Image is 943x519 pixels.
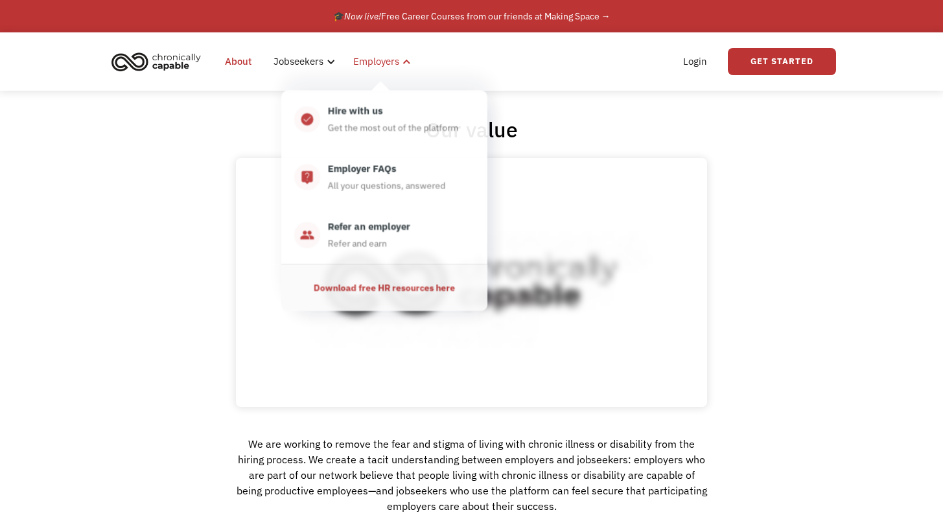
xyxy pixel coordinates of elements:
[313,280,454,295] div: Download free HR resources here
[281,148,487,206] a: live_helpEmployer FAQsAll your questions, answered
[344,10,381,22] em: Now live!
[108,47,205,76] img: Chronically Capable logo
[327,236,386,251] div: Refer and earn
[299,169,314,185] div: live_help
[299,111,314,127] div: check_circle_outline
[266,41,339,82] div: Jobseekers
[281,206,487,264] a: peopleRefer an employerRefer and earn
[281,90,487,148] a: check_circle_outlineHire with usGet the most out of the platform
[327,120,458,135] div: Get the most out of the platform
[333,8,611,24] div: 🎓 Free Career Courses from our friends at Making Space →
[327,161,396,177] div: Employer FAQs
[108,47,211,76] a: home
[327,178,445,193] div: All your questions, answered
[327,219,410,235] div: Refer an employer
[675,41,715,82] a: Login
[327,103,382,119] div: Hire with us
[274,54,323,69] div: Jobseekers
[294,277,474,298] a: Download free HR resources here
[728,48,836,75] a: Get Started
[299,227,314,243] div: people
[345,41,415,82] div: Employers
[217,41,259,82] a: About
[281,84,487,310] nav: Employers
[353,54,399,69] div: Employers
